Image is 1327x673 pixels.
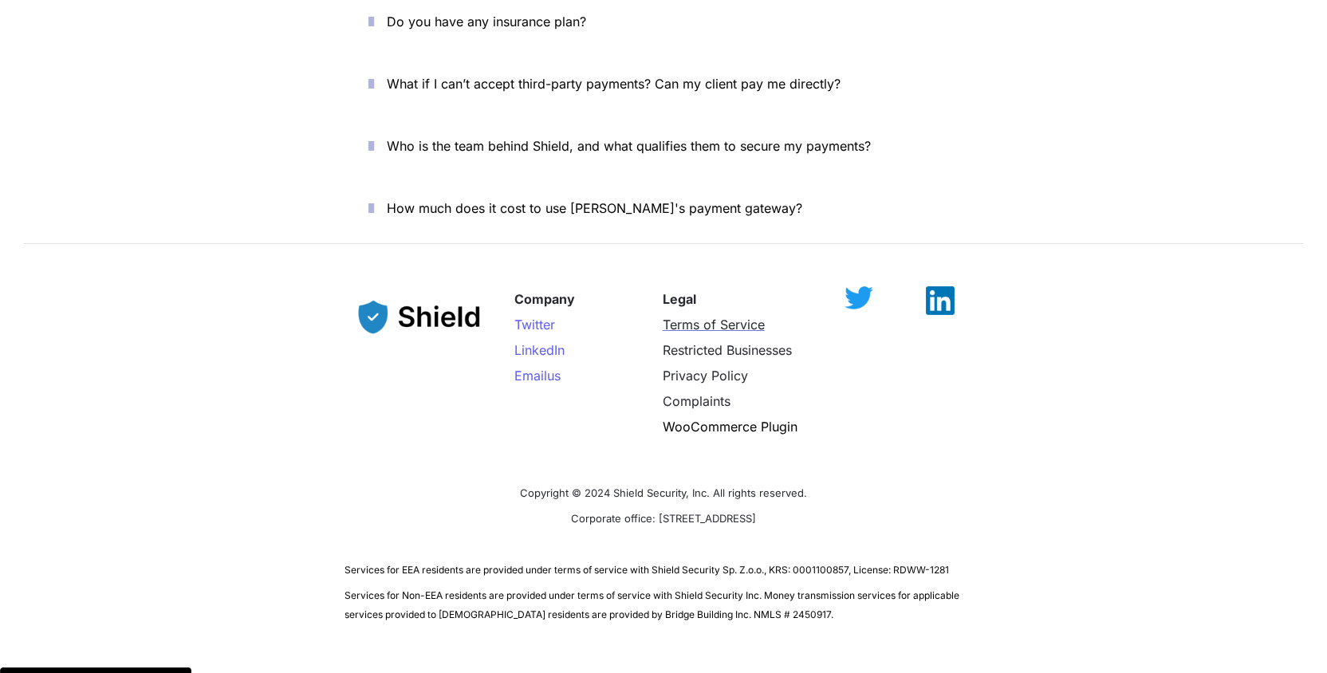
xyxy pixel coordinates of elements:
[387,138,871,154] span: Who is the team behind Shield, and what qualifies them to secure my payments?
[387,14,586,30] span: Do you have any insurance plan?
[345,564,949,576] span: Services for EEA residents are provided under terms of service with Shield Security Sp. Z.o.o., K...
[345,589,962,620] span: Services for Non-EEA residents are provided under terms of service with Shield Security Inc. Mone...
[387,200,802,216] span: How much does it cost to use [PERSON_NAME]'s payment gateway?
[663,342,792,358] a: Restricted Businesses
[520,486,807,499] span: Copyright © 2024 Shield Security, Inc. All rights reserved.
[663,368,748,384] a: Privacy Policy
[663,317,765,333] a: Terms of Service
[345,183,982,233] button: How much does it cost to use [PERSON_NAME]'s payment gateway?
[571,512,756,525] span: Corporate office: [STREET_ADDRESS]
[514,317,555,333] a: Twitter
[547,368,561,384] span: us
[663,393,730,409] a: Complaints
[514,342,565,358] a: LinkedIn
[345,59,982,108] button: What if I can’t accept third-party payments? Can my client pay me directly?
[663,419,797,435] a: WooCommerce Plugin
[514,291,575,307] strong: Company
[387,76,841,92] span: What if I can’t accept third-party payments? Can my client pay me directly?
[345,121,982,171] button: Who is the team behind Shield, and what qualifies them to secure my payments?
[514,368,561,384] a: Emailus
[663,291,696,307] strong: Legal
[514,368,547,384] span: Email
